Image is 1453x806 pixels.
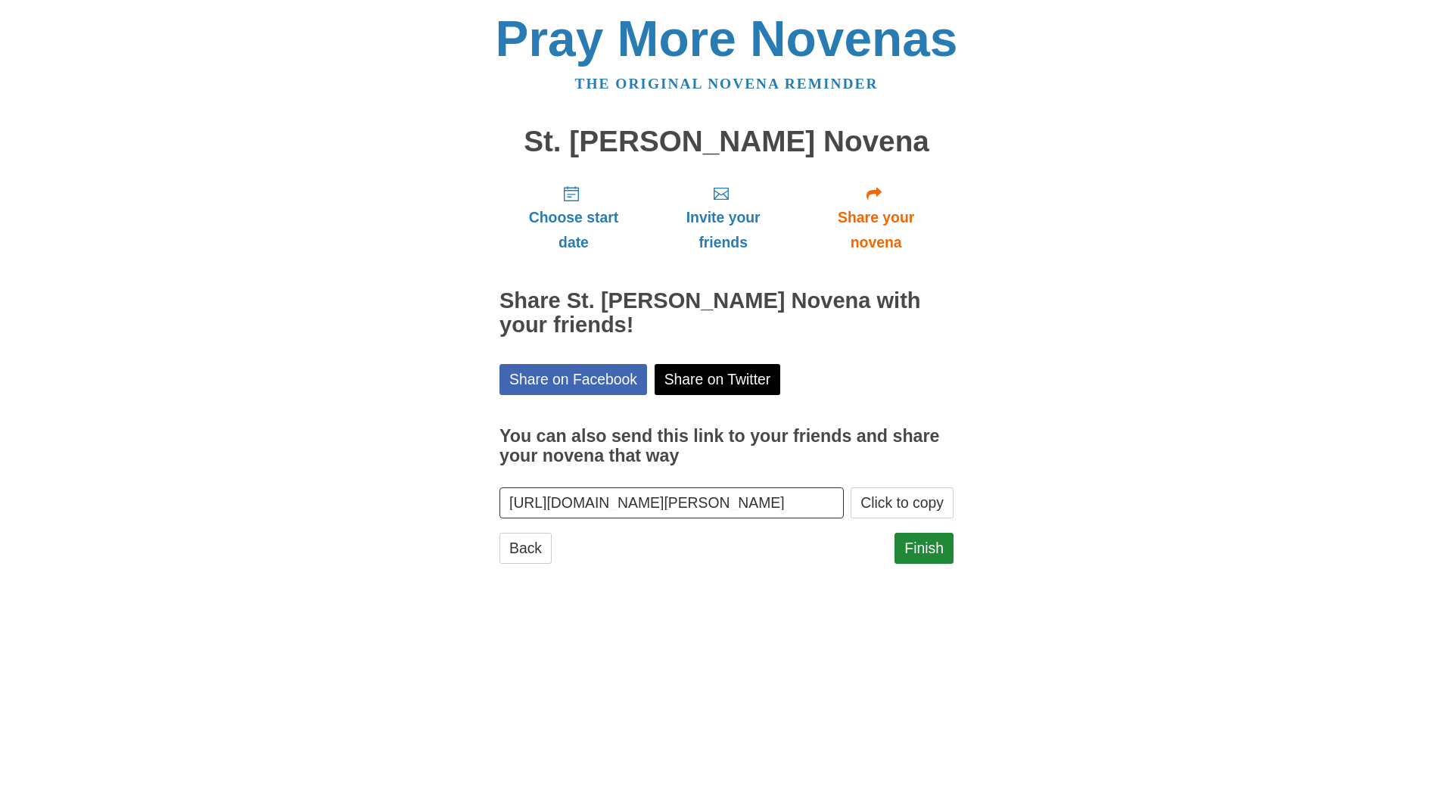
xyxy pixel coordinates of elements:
h1: St. [PERSON_NAME] Novena [499,126,954,158]
a: Finish [895,533,954,564]
a: The original novena reminder [575,76,879,92]
h3: You can also send this link to your friends and share your novena that way [499,427,954,465]
span: Choose start date [515,205,633,255]
span: Invite your friends [663,205,783,255]
a: Back [499,533,552,564]
a: Pray More Novenas [496,11,958,67]
a: Share on Twitter [655,364,781,395]
button: Click to copy [851,487,954,518]
a: Share on Facebook [499,364,647,395]
a: Invite your friends [648,173,798,263]
a: Share your novena [798,173,954,263]
h2: Share St. [PERSON_NAME] Novena with your friends! [499,289,954,338]
a: Choose start date [499,173,648,263]
span: Share your novena [814,205,938,255]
